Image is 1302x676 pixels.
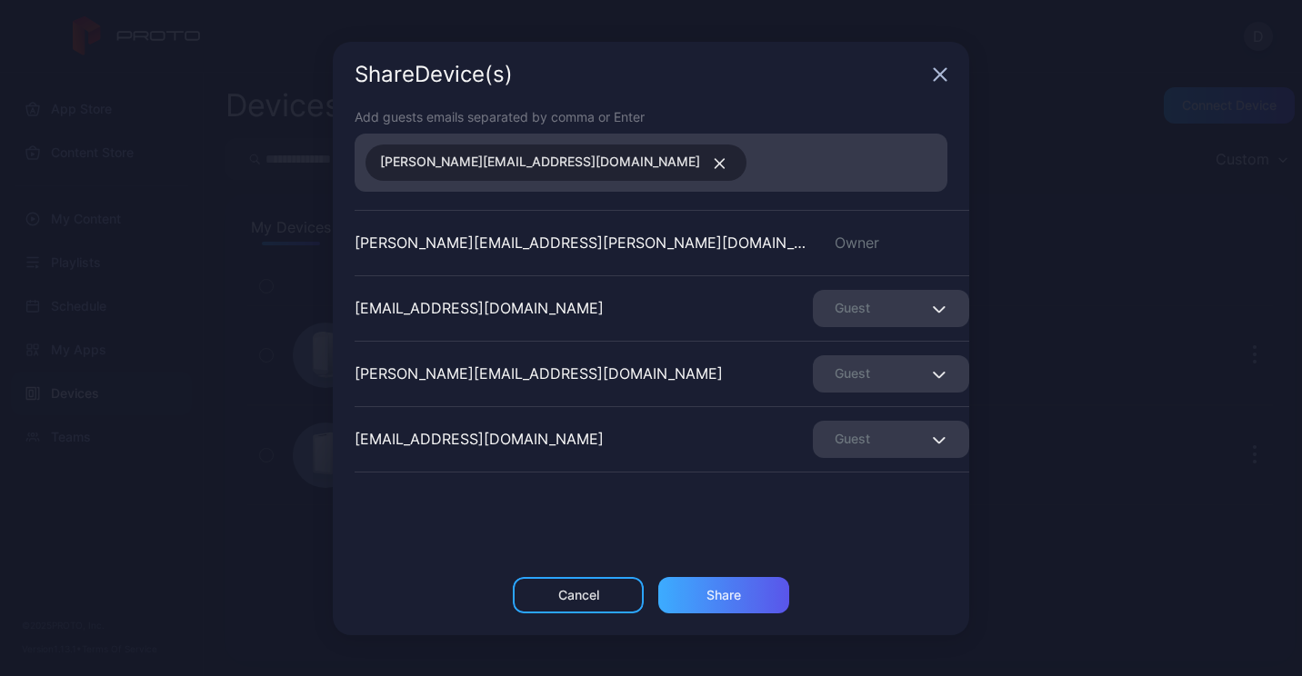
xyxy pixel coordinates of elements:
[355,107,947,126] div: Add guests emails separated by comma or Enter
[813,290,969,327] button: Guest
[355,363,723,384] div: [PERSON_NAME][EMAIL_ADDRESS][DOMAIN_NAME]
[513,577,644,613] button: Cancel
[380,151,700,174] span: [PERSON_NAME][EMAIL_ADDRESS][DOMAIN_NAME]
[658,577,789,613] button: Share
[355,64,926,85] div: Share Device (s)
[355,428,604,450] div: [EMAIL_ADDRESS][DOMAIN_NAME]
[558,588,599,602] div: Cancel
[813,232,969,253] div: Owner
[813,421,969,458] button: Guest
[355,297,604,319] div: [EMAIL_ADDRESS][DOMAIN_NAME]
[355,232,813,253] div: [PERSON_NAME][EMAIL_ADDRESS][PERSON_NAME][DOMAIN_NAME]
[813,355,969,393] button: Guest
[706,588,741,602] div: Share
